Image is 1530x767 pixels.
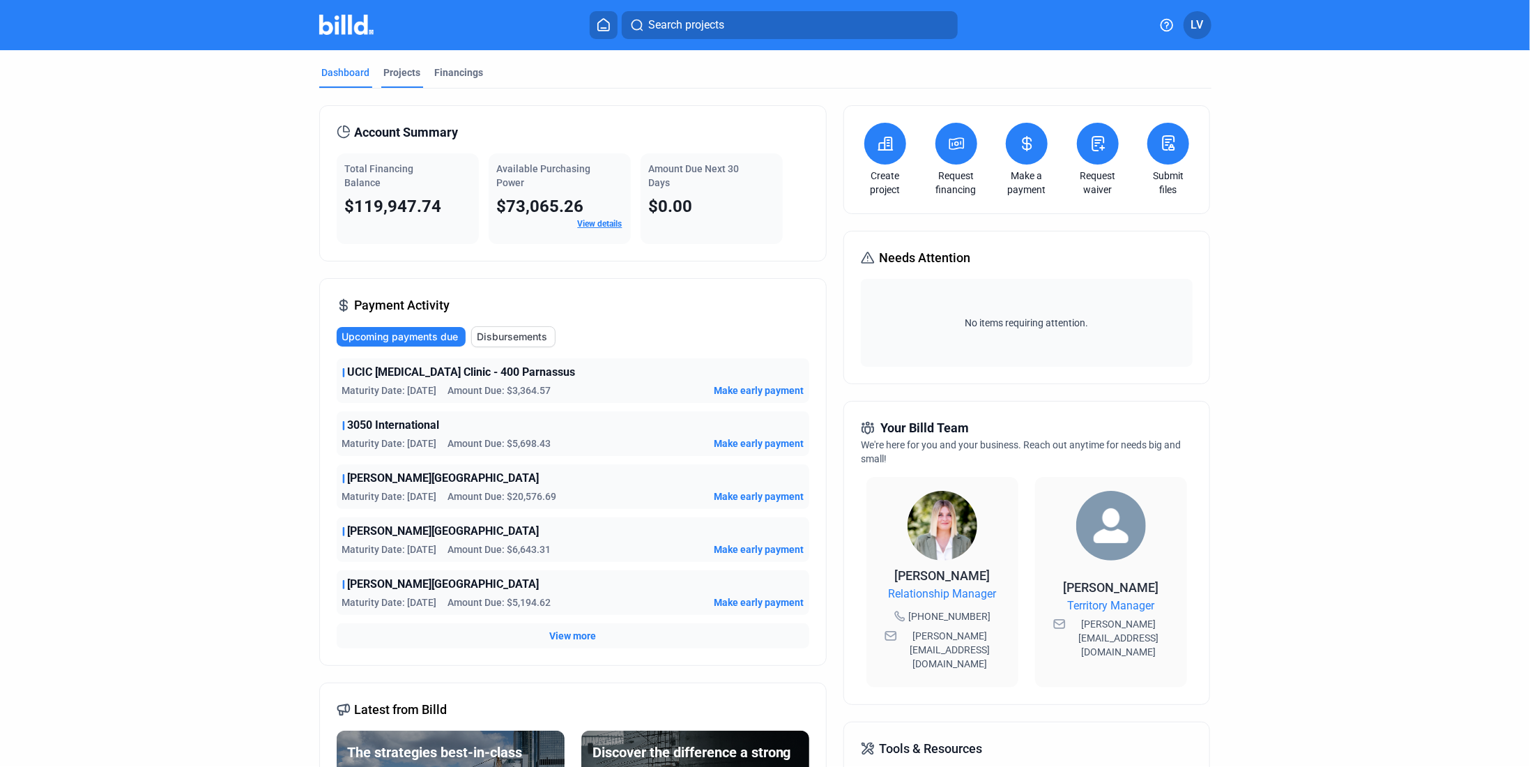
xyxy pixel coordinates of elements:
[714,436,804,450] button: Make early payment
[549,629,596,643] button: View more
[342,542,437,556] span: Maturity Date: [DATE]
[1069,617,1169,659] span: [PERSON_NAME][EMAIL_ADDRESS][DOMAIN_NAME]
[889,586,997,602] span: Relationship Manager
[448,383,551,397] span: Amount Due: $3,364.57
[900,629,1000,671] span: [PERSON_NAME][EMAIL_ADDRESS][DOMAIN_NAME]
[319,15,374,35] img: Billd Company Logo
[622,11,958,39] button: Search projects
[448,542,551,556] span: Amount Due: $6,643.31
[342,383,437,397] span: Maturity Date: [DATE]
[1002,169,1051,197] a: Make a payment
[342,595,437,609] span: Maturity Date: [DATE]
[649,163,740,188] span: Amount Due Next 30 Days
[384,66,421,79] div: Projects
[932,169,981,197] a: Request financing
[471,326,556,347] button: Disbursements
[879,739,982,759] span: Tools & Resources
[355,123,459,142] span: Account Summary
[497,197,584,216] span: $73,065.26
[648,17,724,33] span: Search projects
[348,364,576,381] span: UCIC [MEDICAL_DATA] Clinic - 400 Parnassus
[348,470,540,487] span: [PERSON_NAME][GEOGRAPHIC_DATA]
[714,542,804,556] button: Make early payment
[649,197,693,216] span: $0.00
[1076,491,1146,561] img: Territory Manager
[1191,17,1204,33] span: LV
[880,418,969,438] span: Your Billd Team
[879,248,970,268] span: Needs Attention
[448,595,551,609] span: Amount Due: $5,194.62
[714,595,804,609] button: Make early payment
[337,327,466,347] button: Upcoming payments due
[342,489,437,503] span: Maturity Date: [DATE]
[345,197,442,216] span: $119,947.74
[322,66,370,79] div: Dashboard
[714,383,804,397] button: Make early payment
[342,436,437,450] span: Maturity Date: [DATE]
[477,330,548,344] span: Disbursements
[895,568,990,583] span: [PERSON_NAME]
[1064,580,1159,595] span: [PERSON_NAME]
[908,491,977,561] img: Relationship Manager
[348,523,540,540] span: [PERSON_NAME][GEOGRAPHIC_DATA]
[348,417,440,434] span: 3050 International
[1184,11,1211,39] button: LV
[448,436,551,450] span: Amount Due: $5,698.43
[448,489,557,503] span: Amount Due: $20,576.69
[714,489,804,503] button: Make early payment
[1073,169,1122,197] a: Request waiver
[578,219,622,229] a: View details
[861,439,1181,464] span: We're here for you and your business. Reach out anytime for needs big and small!
[1144,169,1193,197] a: Submit files
[355,296,450,315] span: Payment Activity
[866,316,1187,330] span: No items requiring attention.
[345,163,414,188] span: Total Financing Balance
[497,163,591,188] span: Available Purchasing Power
[861,169,910,197] a: Create project
[1068,598,1155,614] span: Territory Manager
[348,576,540,593] span: [PERSON_NAME][GEOGRAPHIC_DATA]
[342,330,459,344] span: Upcoming payments due
[355,700,447,720] span: Latest from Billd
[435,66,484,79] div: Financings
[908,609,990,623] span: [PHONE_NUMBER]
